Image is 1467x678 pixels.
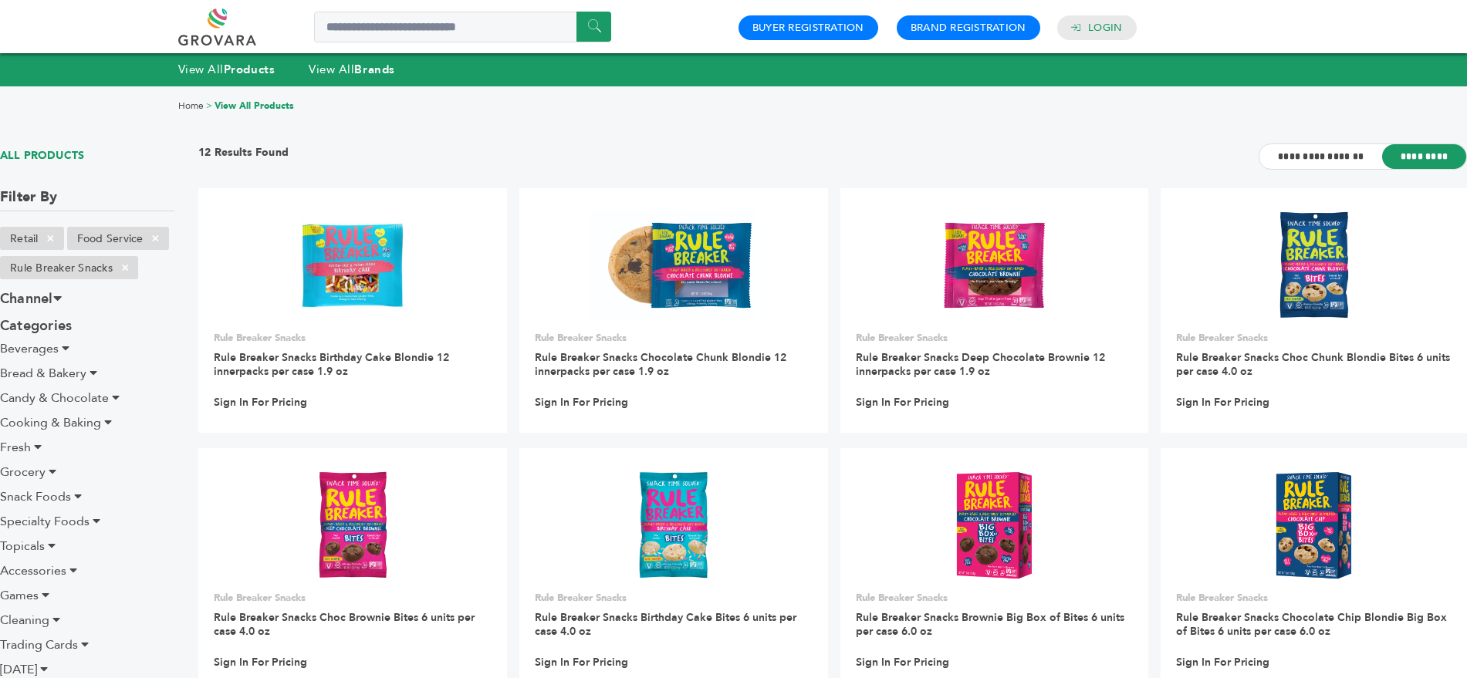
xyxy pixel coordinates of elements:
span: > [206,100,212,112]
a: View AllProducts [178,62,275,77]
p: Rule Breaker Snacks [214,591,492,605]
p: Rule Breaker Snacks [535,591,813,605]
a: Sign In For Pricing [214,656,307,670]
span: × [143,229,168,248]
img: Rule Breaker Snacks Chocolate Chip Blondie Big Box of Bites 6 units per case 6.0 oz [1274,470,1354,581]
img: Rule Breaker Snacks Choc Chunk Blondie Bites 6 units per case 4.0 oz [1277,210,1350,321]
a: Sign In For Pricing [535,656,628,670]
a: Home [178,100,204,112]
a: Sign In For Pricing [214,396,307,410]
img: Rule Breaker Snacks Deep Chocolate Brownie 12 innerpacks per case 1.9 oz [938,210,1050,322]
a: Brand Registration [911,21,1026,35]
p: Rule Breaker Snacks [856,591,1134,605]
img: Rule Breaker Snacks Birthday Cake Bites 6 units per case 4.0 oz [637,470,710,581]
a: Rule Breaker Snacks Chocolate Chip Blondie Big Box of Bites 6 units per case 6.0 oz [1176,610,1447,639]
span: × [113,258,138,277]
img: Rule Breaker Snacks Birthday Cake Blondie 12 innerpacks per case 1.9 oz [297,210,409,322]
a: Rule Breaker Snacks Birthday Cake Blondie 12 innerpacks per case 1.9 oz [214,350,449,379]
a: Rule Breaker Snacks Chocolate Chunk Blondie 12 innerpacks per case 1.9 oz [535,350,786,379]
a: Sign In For Pricing [1176,656,1269,670]
a: Rule Breaker Snacks Choc Chunk Blondie Bites 6 units per case 4.0 oz [1176,350,1450,379]
p: Rule Breaker Snacks [1176,591,1452,605]
a: Sign In For Pricing [856,396,949,410]
a: Rule Breaker Snacks Brownie Big Box of Bites 6 units per case 6.0 oz [856,610,1124,639]
a: View AllBrands [309,62,395,77]
a: Sign In For Pricing [856,656,949,670]
img: Rule Breaker Snacks Choc Brownie Bites 6 units per case 4.0 oz [316,470,390,581]
a: Login [1088,21,1122,35]
a: Sign In For Pricing [1176,396,1269,410]
a: Rule Breaker Snacks Deep Chocolate Brownie 12 innerpacks per case 1.9 oz [856,350,1105,379]
a: Rule Breaker Snacks Choc Brownie Bites 6 units per case 4.0 oz [214,610,475,639]
a: View All Products [215,100,294,112]
p: Rule Breaker Snacks [214,331,492,345]
h3: 12 Results Found [198,145,289,169]
a: Sign In For Pricing [535,396,628,410]
img: Rule Breaker Snacks Brownie Big Box of Bites 6 units per case 6.0 oz [955,470,1034,581]
p: Rule Breaker Snacks [856,331,1134,345]
p: Rule Breaker Snacks [535,331,813,345]
input: Search a product or brand... [314,12,611,42]
strong: Brands [354,62,394,77]
li: Food Service [67,227,169,250]
span: × [38,229,63,248]
a: Buyer Registration [752,21,864,35]
img: Rule Breaker Snacks Chocolate Chunk Blondie 12 innerpacks per case 1.9 oz [590,210,757,322]
strong: Products [224,62,275,77]
p: Rule Breaker Snacks [1176,331,1452,345]
a: Rule Breaker Snacks Birthday Cake Bites 6 units per case 4.0 oz [535,610,796,639]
